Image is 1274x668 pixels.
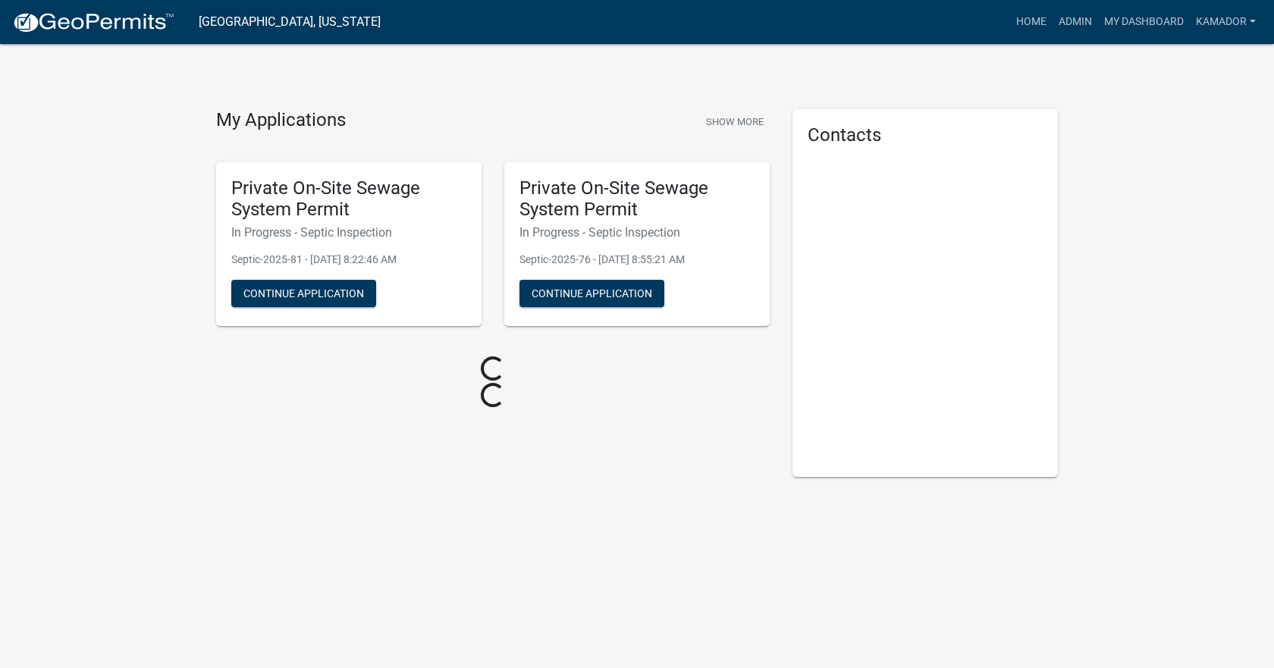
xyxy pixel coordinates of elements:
[519,225,755,240] h6: In Progress - Septic Inspection
[231,280,376,307] button: Continue Application
[519,280,664,307] button: Continue Application
[519,252,755,268] p: Septic-2025-76 - [DATE] 8:55:21 AM
[231,177,466,221] h5: Private On-Site Sewage System Permit
[1098,8,1190,36] a: My Dashboard
[1053,8,1098,36] a: Admin
[519,177,755,221] h5: Private On-Site Sewage System Permit
[231,252,466,268] p: Septic-2025-81 - [DATE] 8:22:46 AM
[199,9,381,35] a: [GEOGRAPHIC_DATA], [US_STATE]
[216,109,346,132] h4: My Applications
[231,225,466,240] h6: In Progress - Septic Inspection
[1190,8,1262,36] a: Kamador
[808,124,1043,146] h5: Contacts
[1010,8,1053,36] a: Home
[700,109,770,134] button: Show More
